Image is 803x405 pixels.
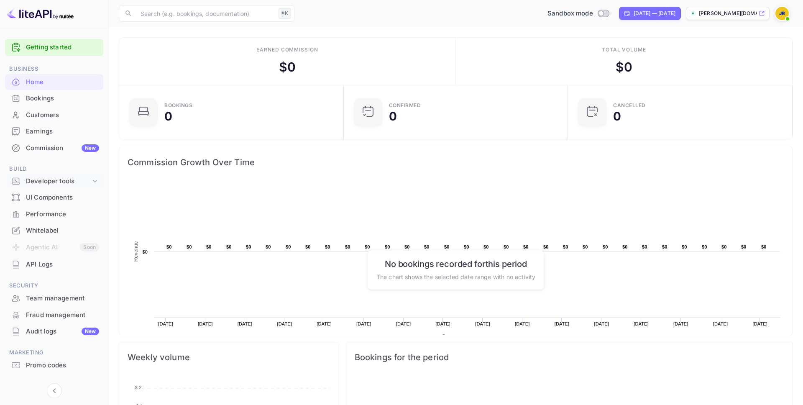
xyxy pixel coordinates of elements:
div: Earnings [26,127,99,136]
text: $0 [682,244,687,249]
text: $0 [662,244,667,249]
text: [DATE] [238,321,253,326]
div: CANCELLED [613,103,646,108]
span: Weekly volume [128,351,330,364]
div: Bookings [164,103,192,108]
text: [DATE] [435,321,450,326]
div: Earned commission [256,46,318,54]
text: $0 [365,244,370,249]
div: Promo codes [5,357,103,374]
div: Developer tools [26,177,91,186]
text: [DATE] [594,321,609,326]
a: Getting started [26,43,99,52]
text: $0 [543,244,549,249]
div: Home [26,77,99,87]
a: API Logs [5,256,103,272]
text: [DATE] [634,321,649,326]
text: [DATE] [475,321,490,326]
text: $0 [187,244,192,249]
a: UI Components [5,190,103,205]
div: Fraud management [5,307,103,323]
a: Fraud management [5,307,103,323]
div: Total volume [602,46,647,54]
div: API Logs [26,260,99,269]
text: $0 [483,244,489,249]
div: Audit logs [26,327,99,336]
text: $0 [385,244,390,249]
text: [DATE] [356,321,371,326]
text: $0 [642,244,647,249]
div: Customers [5,107,103,123]
div: Whitelabel [5,223,103,239]
div: Developer tools [5,174,103,189]
text: $0 [206,244,212,249]
text: $0 [345,244,350,249]
text: [DATE] [673,321,688,326]
div: Team management [5,290,103,307]
div: Fraud management [26,310,99,320]
span: Build [5,164,103,174]
div: 0 [613,110,621,122]
div: Customers [26,110,99,120]
text: [DATE] [713,321,728,326]
a: Home [5,74,103,90]
text: $0 [741,244,747,249]
div: Whitelabel [26,226,99,236]
p: [PERSON_NAME][DOMAIN_NAME]... [699,10,757,17]
div: ⌘K [279,8,291,19]
a: Audit logsNew [5,323,103,339]
div: Switch to Production mode [544,9,612,18]
tspan: $ 2 [135,384,142,390]
text: $0 [444,244,450,249]
div: Performance [5,206,103,223]
text: [DATE] [317,321,332,326]
text: Revenue [133,241,139,261]
text: $0 [226,244,232,249]
button: Collapse navigation [47,383,62,398]
div: Commission [26,144,99,153]
div: $ 0 [279,58,296,77]
div: UI Components [5,190,103,206]
text: [DATE] [396,321,411,326]
text: $0 [464,244,469,249]
a: CommissionNew [5,140,103,156]
text: [DATE] [515,321,530,326]
text: $0 [563,244,568,249]
img: LiteAPI logo [7,7,74,20]
div: Confirmed [389,103,421,108]
div: Bookings [5,90,103,107]
div: Promo codes [26,361,99,370]
div: Team management [26,294,99,303]
text: $0 [504,244,509,249]
text: $0 [286,244,291,249]
text: $0 [424,244,430,249]
span: Commission Growth Over Time [128,156,784,169]
text: [DATE] [158,321,173,326]
text: $0 [721,244,727,249]
text: $0 [325,244,330,249]
div: $ 0 [616,58,632,77]
text: $0 [404,244,410,249]
text: [DATE] [752,321,767,326]
text: $0 [266,244,271,249]
div: Performance [26,210,99,219]
span: Sandbox mode [547,9,593,18]
div: Home [5,74,103,90]
a: Customers [5,107,103,123]
div: Getting started [5,39,103,56]
span: Business [5,64,103,74]
text: $0 [603,244,608,249]
text: [DATE] [555,321,570,326]
text: $0 [702,244,707,249]
span: Bookings for the period [355,351,784,364]
text: $0 [142,249,148,254]
span: Marketing [5,348,103,357]
div: New [82,328,99,335]
a: Bookings [5,90,103,106]
div: New [82,144,99,152]
div: [DATE] — [DATE] [634,10,675,17]
text: $0 [246,244,251,249]
text: $0 [305,244,311,249]
text: $0 [622,244,628,249]
img: John Richards [775,7,789,20]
